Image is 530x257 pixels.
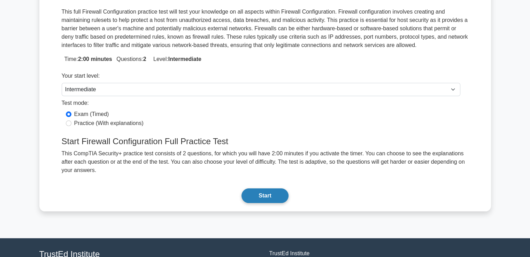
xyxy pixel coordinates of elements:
strong: Intermediate [168,56,201,62]
label: Practice (With explanations) [74,119,144,127]
p: This CompTIA Security+ practice test consists of 2 questions, for which you will have 2:00 minute... [57,149,473,174]
label: Exam (Timed) [74,110,109,118]
div: Test mode: [62,99,460,110]
span: Questions: [114,56,146,62]
strong: 2:00 minutes [78,56,112,62]
span: Level: [151,56,201,62]
div: Your start level: [62,72,460,83]
h4: Start Firewall Configuration Full Practice Test [57,137,473,147]
button: Start [241,188,288,203]
p: This full Firewall Configuration practice test will test your knowledge on all aspects within Fir... [62,8,469,49]
p: Time: [62,55,469,63]
strong: 2 [143,56,146,62]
